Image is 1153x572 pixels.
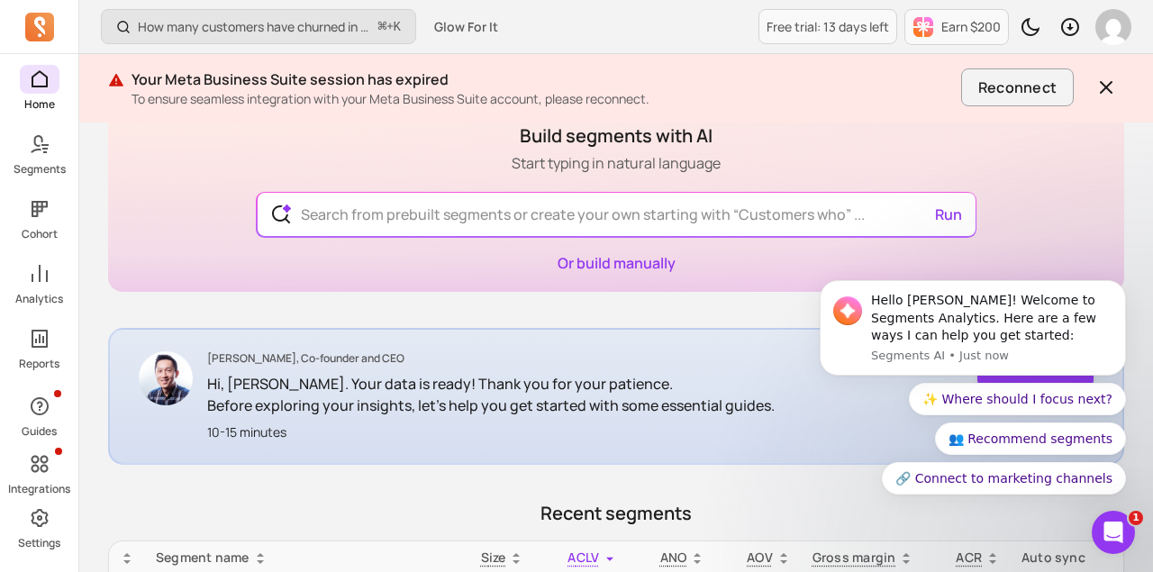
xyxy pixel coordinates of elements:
[793,141,1153,523] iframe: Intercom notifications message
[138,18,371,36] p: How many customers have churned in the period?
[558,253,676,273] a: Or build manually
[286,193,947,236] input: Search from prebuilt segments or create your own starting with “Customers who” ...
[394,20,401,34] kbd: K
[434,18,498,36] span: Glow For It
[207,423,775,441] p: 10-15 minutes
[1012,9,1049,45] button: Toggle dark mode
[8,482,70,496] p: Integrations
[377,16,387,39] kbd: ⌘
[101,9,416,44] button: How many customers have churned in the period?⌘+K
[207,373,775,395] p: Hi, [PERSON_NAME]. Your data is ready! Thank you for your patience.
[139,351,193,405] img: John Chao CEO
[20,388,59,442] button: Guides
[156,549,439,567] div: Segment name
[904,9,1009,45] button: Earn $200
[24,97,55,112] p: Home
[961,68,1074,106] button: Reconnect
[813,549,896,567] p: Gross margin
[512,152,721,174] p: Start typing in natural language
[14,162,66,177] p: Segments
[481,549,506,566] span: Size
[108,501,1124,526] p: Recent segments
[747,549,773,567] p: AOV
[941,18,1001,36] p: Earn $200
[660,549,687,566] span: ANO
[512,123,721,149] h1: Build segments with AI
[758,9,897,44] a: Free trial: 13 days left
[1021,549,1112,567] div: Auto sync
[22,227,58,241] p: Cohort
[378,17,401,36] span: +
[15,292,63,306] p: Analytics
[956,549,982,567] p: ACR
[1095,9,1131,45] img: avatar
[767,18,889,36] p: Free trial: 13 days left
[423,11,509,43] button: Glow For It
[207,351,775,366] p: [PERSON_NAME], Co-founder and CEO
[19,357,59,371] p: Reports
[132,90,954,108] p: To ensure seamless integration with your Meta Business Suite account, please reconnect.
[22,424,57,439] p: Guides
[567,549,599,566] span: ACLV
[132,68,954,90] p: Your Meta Business Suite session has expired
[207,395,775,416] p: Before exploring your insights, let's help you get started with some essential guides.
[18,536,60,550] p: Settings
[1129,511,1143,525] span: 1
[1092,511,1135,554] iframe: Intercom live chat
